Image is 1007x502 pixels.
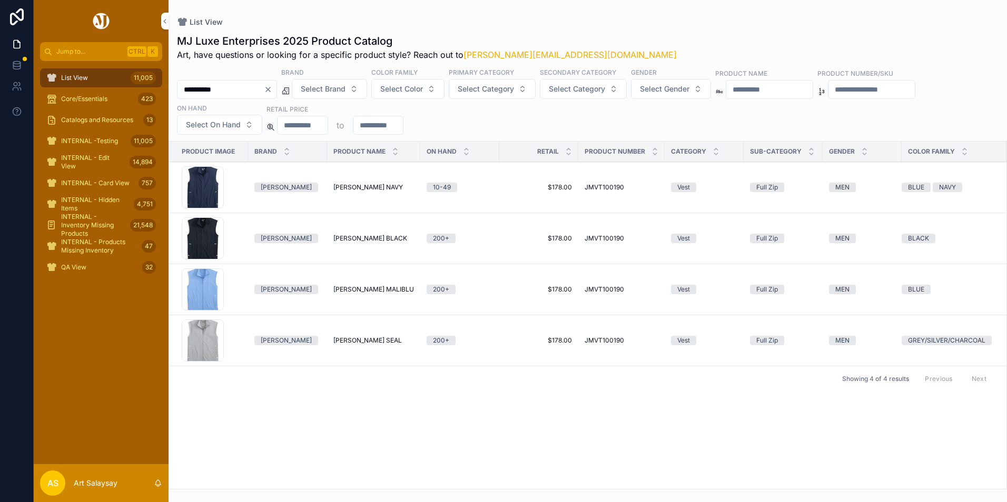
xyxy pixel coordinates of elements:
span: Ctrl [127,46,146,57]
label: On Hand [177,103,207,113]
div: Full Zip [756,234,778,243]
a: INTERNAL - Card View757 [40,174,162,193]
span: On Hand [427,147,457,156]
span: Category [671,147,706,156]
span: [PERSON_NAME] SEAL [333,336,402,345]
a: $178.00 [506,183,572,192]
span: Showing 4 of 4 results [842,375,909,383]
p: to [337,119,344,132]
a: INTERNAL - Products Missing Inventory47 [40,237,162,256]
button: Jump to...CtrlK [40,42,162,61]
div: NAVY [939,183,956,192]
span: JMVT100190 [585,183,624,192]
div: BLACK [908,234,929,243]
div: 423 [138,93,156,105]
span: $178.00 [506,234,572,243]
div: 200+ [433,285,449,294]
a: Full Zip [750,336,816,345]
span: [PERSON_NAME] BLACK [333,234,407,243]
span: JMVT100190 [585,336,624,345]
a: INTERNAL - Edit View14,894 [40,153,162,172]
div: Full Zip [756,336,778,345]
span: Gender [829,147,855,156]
div: 200+ [433,234,449,243]
a: Full Zip [750,234,816,243]
a: [PERSON_NAME] MALIBLU [333,285,414,294]
div: [PERSON_NAME] [261,183,312,192]
div: GREY/SILVER/CHARCOAL [908,336,985,345]
a: MEN [829,285,895,294]
label: Secondary Category [540,67,616,77]
a: Vest [671,285,737,294]
div: BLUE [908,285,924,294]
span: Retail [537,147,559,156]
button: Select Button [631,79,711,99]
label: Brand [281,67,304,77]
div: 10-49 [433,183,451,192]
span: Select Gender [640,84,689,94]
a: 10-49 [427,183,493,192]
span: Sub-Category [750,147,802,156]
span: Catalogs and Resources [61,116,133,124]
span: Core/Essentials [61,95,107,103]
span: K [149,47,157,56]
label: Product Number/SKU [817,68,893,78]
div: Vest [677,234,690,243]
h1: MJ Luxe Enterprises 2025 Product Catalog [177,34,677,48]
label: Gender [631,67,657,77]
a: Vest [671,183,737,192]
div: Full Zip [756,183,778,192]
div: 47 [142,240,156,253]
a: 200+ [427,234,493,243]
span: Brand [254,147,277,156]
a: INTERNAL - Hidden Items4,751 [40,195,162,214]
span: JMVT100190 [585,234,624,243]
span: INTERNAL - Edit View [61,154,125,170]
a: INTERNAL - Inventory Missing Products21,548 [40,216,162,235]
span: Product Name [333,147,386,156]
span: INTERNAL - Hidden Items [61,196,130,213]
button: Select Button [177,115,262,135]
div: 13 [143,114,156,126]
label: Product Name [715,68,767,78]
a: [PERSON_NAME] BLACK [333,234,414,243]
a: Full Zip [750,183,816,192]
div: 11,005 [131,135,156,147]
span: INTERNAL - Products Missing Inventory [61,238,137,255]
span: Product Number [585,147,645,156]
label: Primary Category [449,67,514,77]
span: INTERNAL - Inventory Missing Products [61,213,126,238]
div: Full Zip [756,285,778,294]
a: [PERSON_NAME] [254,234,321,243]
a: Catalogs and Resources13 [40,111,162,129]
img: App logo [91,13,111,29]
span: List View [190,17,223,27]
div: 757 [139,177,156,189]
div: [PERSON_NAME] [261,285,312,294]
div: 11,005 [131,72,156,84]
div: Vest [677,336,690,345]
a: MEN [829,336,895,345]
a: INTERNAL -Testing11,005 [40,132,162,150]
a: MEN [829,183,895,192]
label: Retail Price [266,104,308,114]
a: Vest [671,336,737,345]
div: 14,894 [130,156,156,168]
span: Select On Hand [186,119,241,130]
span: INTERNAL -Testing [61,137,118,145]
a: JMVT100190 [585,234,658,243]
a: BLUE [902,285,994,294]
a: MEN [829,234,895,243]
span: AS [47,477,58,489]
div: [PERSON_NAME] [261,336,312,345]
div: MEN [835,183,850,192]
a: Core/Essentials423 [40,89,162,108]
a: 200+ [427,336,493,345]
button: Select Button [371,79,445,99]
span: Select Category [458,84,514,94]
div: Vest [677,285,690,294]
div: MEN [835,336,850,345]
a: 200+ [427,285,493,294]
span: Select Brand [301,84,345,94]
a: [PERSON_NAME] [254,336,321,345]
